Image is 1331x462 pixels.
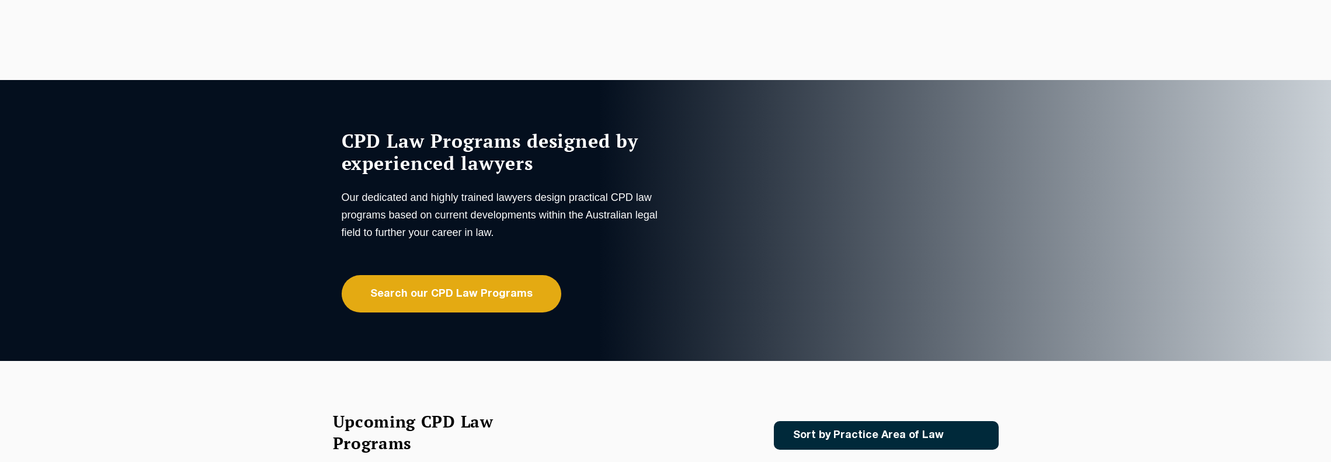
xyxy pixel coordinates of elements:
h1: CPD Law Programs designed by experienced lawyers [342,130,663,174]
h2: Upcoming CPD Law Programs [333,411,523,454]
p: Our dedicated and highly trained lawyers design practical CPD law programs based on current devel... [342,189,663,241]
a: Sort by Practice Area of Law [774,421,999,450]
img: Icon [962,430,976,440]
a: Search our CPD Law Programs [342,275,561,312]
